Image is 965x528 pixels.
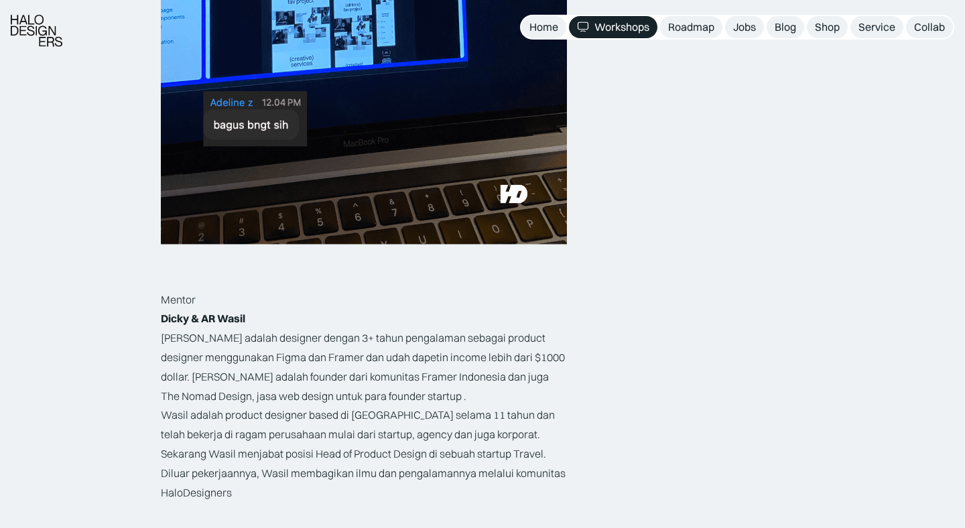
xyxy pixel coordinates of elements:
[161,328,567,405] p: [PERSON_NAME] adalah designer dengan 3+ tahun pengalaman sebagai product designer menggunakan Fig...
[850,16,903,38] a: Service
[161,290,567,310] p: Mentor
[807,16,848,38] a: Shop
[660,16,722,38] a: Roadmap
[521,16,566,38] a: Home
[161,251,567,271] p: ‍
[569,16,657,38] a: Workshops
[668,20,714,34] div: Roadmap
[767,16,804,38] a: Blog
[725,16,764,38] a: Jobs
[858,20,895,34] div: Service
[906,16,953,38] a: Collab
[161,405,567,502] p: Wasil adalah product designer based di [GEOGRAPHIC_DATA] selama 11 tahun dan telah bekerja di rag...
[815,20,840,34] div: Shop
[529,20,558,34] div: Home
[161,502,567,521] p: ‍
[733,20,756,34] div: Jobs
[161,312,245,325] strong: Dicky & AR Wasil
[914,20,945,34] div: Collab
[594,20,649,34] div: Workshops
[161,271,567,290] p: ‍
[775,20,796,34] div: Blog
